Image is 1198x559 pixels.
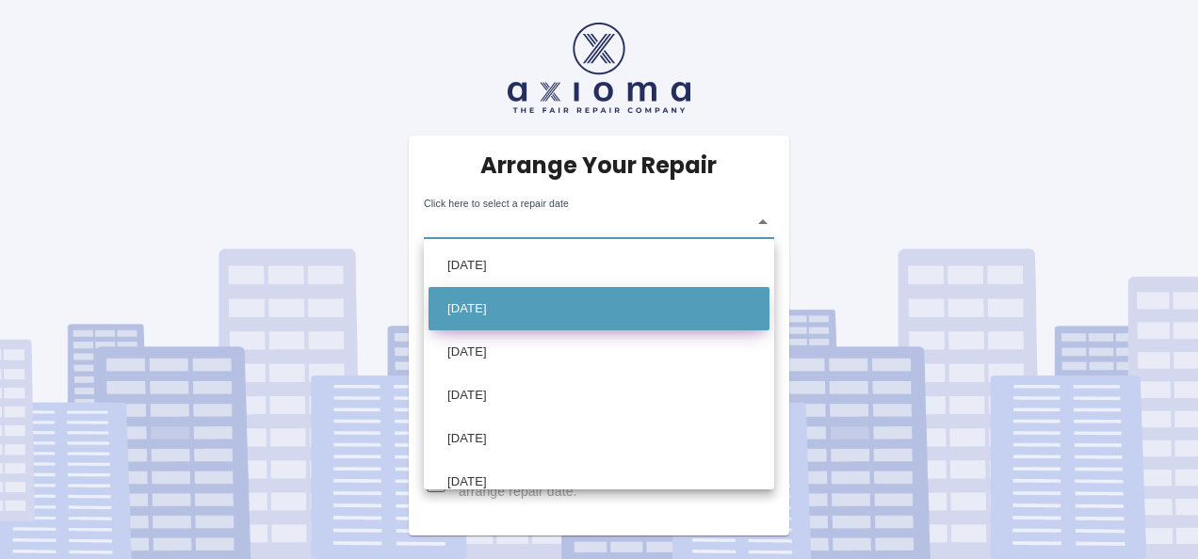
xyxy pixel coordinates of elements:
li: [DATE] [429,417,769,460]
li: [DATE] [429,330,769,374]
li: [DATE] [429,244,769,287]
li: [DATE] [429,460,769,503]
li: [DATE] [429,374,769,417]
li: [DATE] [429,287,769,330]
